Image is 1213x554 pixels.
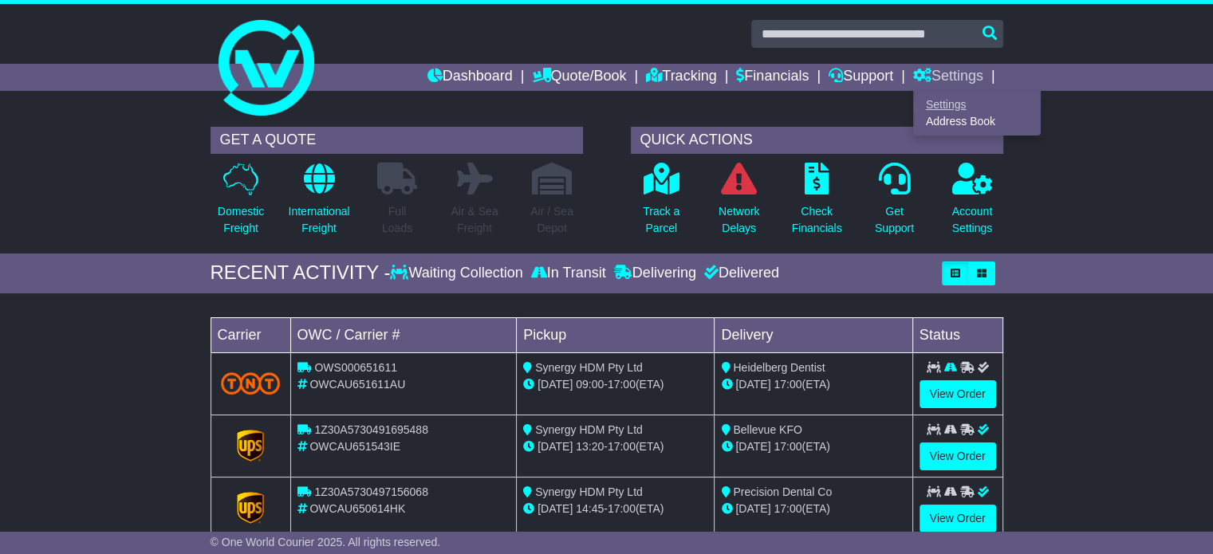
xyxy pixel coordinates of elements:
[631,127,1003,154] div: QUICK ACTIONS
[576,440,604,453] span: 13:20
[523,501,707,517] div: - (ETA)
[718,162,760,246] a: NetworkDelays
[218,203,264,237] p: Domestic Freight
[733,485,832,498] span: Precision Dental Co
[576,502,604,515] span: 14:45
[920,505,996,532] a: View Order
[237,430,264,462] img: GetCarrierServiceLogo
[576,378,604,391] span: 09:00
[538,502,573,515] span: [DATE]
[721,501,905,517] div: (ETA)
[920,380,996,408] a: View Order
[829,64,893,91] a: Support
[792,203,842,237] p: Check Financials
[736,64,809,91] a: Financials
[538,378,573,391] span: [DATE]
[735,440,770,453] span: [DATE]
[643,203,679,237] p: Track a Parcel
[221,372,281,394] img: TNT_Domestic.png
[314,361,397,374] span: OWS000651611
[721,438,905,455] div: (ETA)
[774,502,801,515] span: 17:00
[538,440,573,453] span: [DATE]
[715,317,912,352] td: Delivery
[290,317,517,352] td: OWC / Carrier #
[535,485,643,498] span: Synergy HDM Pty Ltd
[237,492,264,524] img: GetCarrierServiceLogo
[610,265,700,282] div: Delivering
[523,376,707,393] div: - (ETA)
[914,96,1040,113] a: Settings
[608,502,636,515] span: 17:00
[309,502,405,515] span: OWCAU650614HK
[523,438,707,455] div: - (ETA)
[211,536,441,548] span: © One World Courier 2025. All rights reserved.
[390,265,526,282] div: Waiting Collection
[719,203,759,237] p: Network Delays
[314,485,427,498] span: 1Z30A5730497156068
[642,162,680,246] a: Track aParcel
[287,162,350,246] a: InternationalFreight
[874,162,915,246] a: GetSupport
[535,423,643,436] span: Synergy HDM Pty Ltd
[532,64,626,91] a: Quote/Book
[288,203,349,237] p: International Freight
[377,203,417,237] p: Full Loads
[211,317,290,352] td: Carrier
[735,378,770,391] span: [DATE]
[721,376,905,393] div: (ETA)
[913,91,1041,136] div: Quote/Book
[527,265,610,282] div: In Transit
[608,378,636,391] span: 17:00
[733,423,801,436] span: Bellevue KFO
[646,64,716,91] a: Tracking
[791,162,843,246] a: CheckFinancials
[530,203,573,237] p: Air / Sea Depot
[700,265,779,282] div: Delivered
[535,361,643,374] span: Synergy HDM Pty Ltd
[517,317,715,352] td: Pickup
[875,203,914,237] p: Get Support
[211,261,391,285] div: RECENT ACTIVITY -
[952,203,993,237] p: Account Settings
[914,113,1040,131] a: Address Book
[735,502,770,515] span: [DATE]
[733,361,825,374] span: Heidelberg Dentist
[217,162,265,246] a: DomesticFreight
[608,440,636,453] span: 17:00
[314,423,427,436] span: 1Z30A5730491695488
[951,162,994,246] a: AccountSettings
[912,317,1002,352] td: Status
[451,203,498,237] p: Air & Sea Freight
[774,440,801,453] span: 17:00
[774,378,801,391] span: 17:00
[309,378,405,391] span: OWCAU651611AU
[427,64,513,91] a: Dashboard
[309,440,400,453] span: OWCAU651543IE
[211,127,583,154] div: GET A QUOTE
[913,64,983,91] a: Settings
[920,442,996,470] a: View Order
